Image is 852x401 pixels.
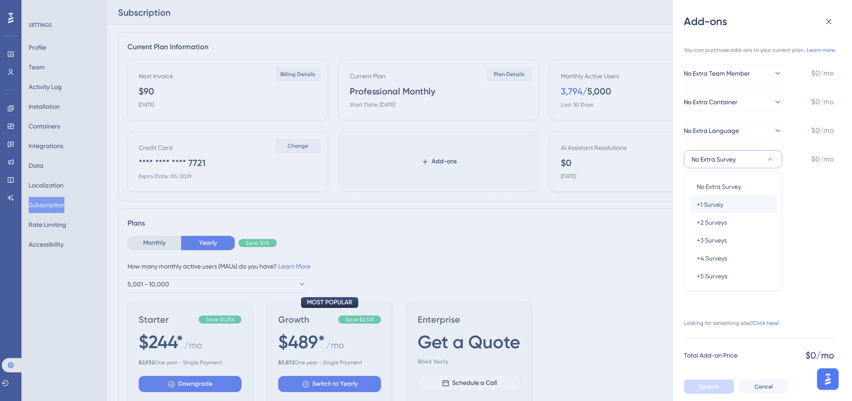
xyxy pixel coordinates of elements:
button: +2 Surveys [690,213,776,231]
button: No Extra Survey [690,178,776,196]
span: Looking for something else? [684,320,753,327]
span: No Extra Language [684,125,739,136]
span: +2 Surveys [697,217,727,228]
span: No Extra Container [684,97,738,107]
button: No Extra Survey [684,150,782,168]
span: Update [699,383,719,390]
span: $0/mo [811,97,834,107]
button: No Extra Team Member [684,64,782,82]
button: Cancel [739,380,788,394]
span: You can purchase add-ons to your current plan. [684,47,805,54]
iframe: UserGuiding AI Assistant Launcher [814,366,841,392]
span: +4 Surveys [697,253,727,264]
span: No Extra Survey [691,154,736,165]
span: Total Add-on Price [684,350,738,361]
span: $0/mo [811,68,834,79]
button: +3 Surveys [690,231,776,249]
button: +5 Surveys [690,267,776,285]
button: No Extra Language [684,122,782,140]
div: Add-ons [684,14,841,29]
span: +5 Surveys [697,271,727,282]
span: No Extra Team Member [684,68,750,79]
span: $0/mo [805,349,834,362]
button: Update [684,380,734,394]
span: Cancel [755,383,773,390]
span: +1 Survey [697,199,723,210]
a: Click here! [753,320,779,327]
a: Learn more. [807,47,836,54]
button: No Extra Container [684,93,782,111]
button: +1 Survey [690,196,776,213]
span: No Extra Survey [697,181,741,192]
span: +3 Surveys [697,235,727,246]
span: $0/mo [811,154,834,165]
button: +4 Surveys [690,249,776,267]
span: $0/mo [811,125,834,136]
